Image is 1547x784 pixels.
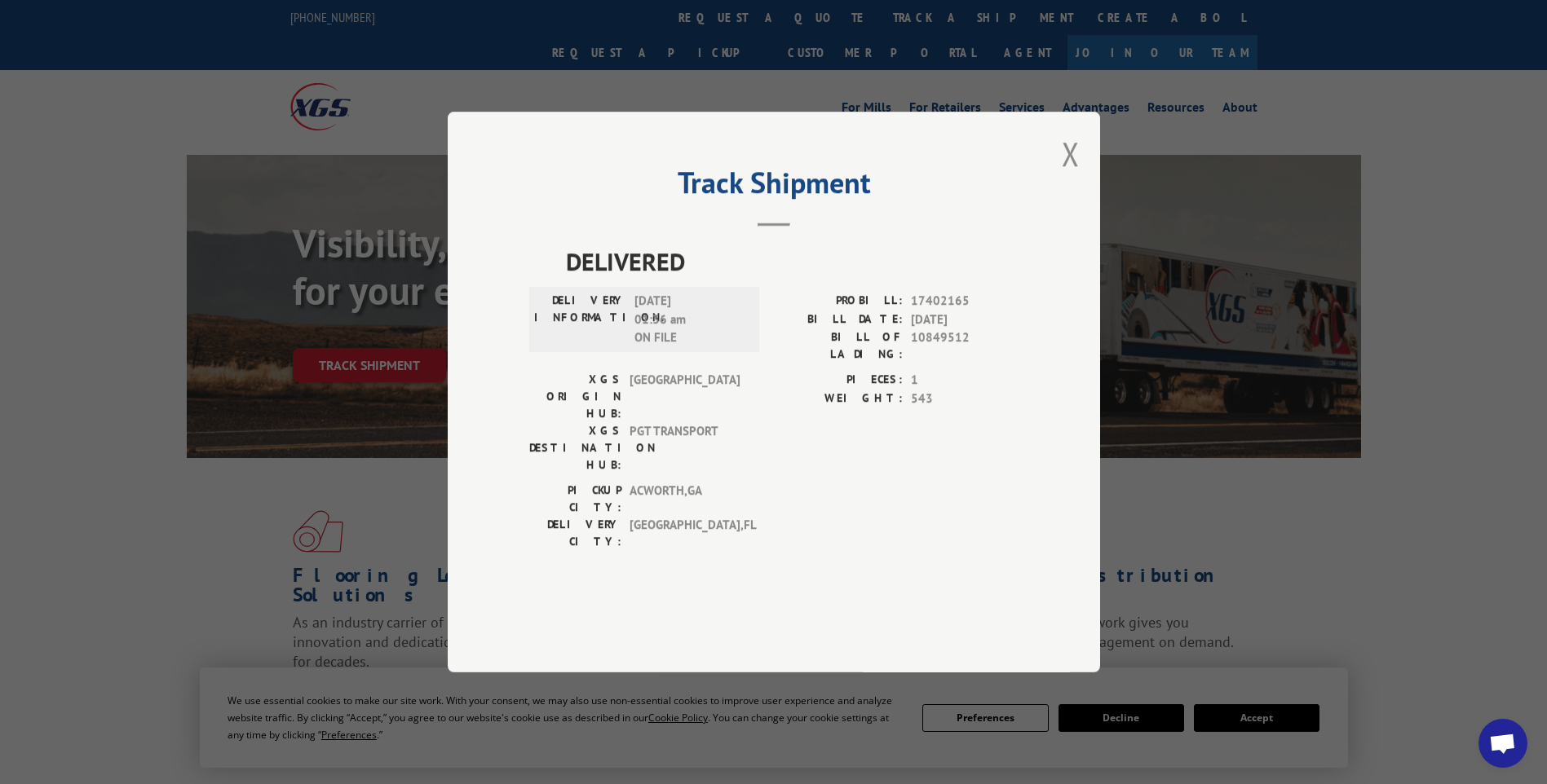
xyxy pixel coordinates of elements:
[630,371,740,422] span: [GEOGRAPHIC_DATA]
[774,371,903,390] label: PIECES:
[1478,719,1527,768] div: Open chat
[911,328,1019,363] span: 10849512
[774,311,903,329] label: BILL DATE:
[529,371,621,422] label: XGS ORIGIN HUB:
[911,390,1019,408] span: 543
[774,328,903,363] label: BILL OF LADING:
[529,422,621,473] label: XGS DESTINATION HUB:
[630,482,740,516] span: ACWORTH , GA
[529,516,621,550] label: DELIVERY CITY:
[911,311,1019,329] span: [DATE]
[566,243,1019,280] span: DELIVERED
[529,482,621,516] label: PICKUP CITY:
[911,371,1019,390] span: 1
[634,292,745,347] span: [DATE] 01:36 am ON FILE
[529,171,1019,202] h2: Track Shipment
[630,516,740,550] span: [GEOGRAPHIC_DATA] , FL
[1062,132,1080,175] button: Close modal
[534,292,626,347] label: DELIVERY INFORMATION:
[630,422,740,473] span: PGT TRANSPORT
[774,390,903,408] label: WEIGHT:
[911,292,1019,311] span: 17402165
[774,292,903,311] label: PROBILL:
